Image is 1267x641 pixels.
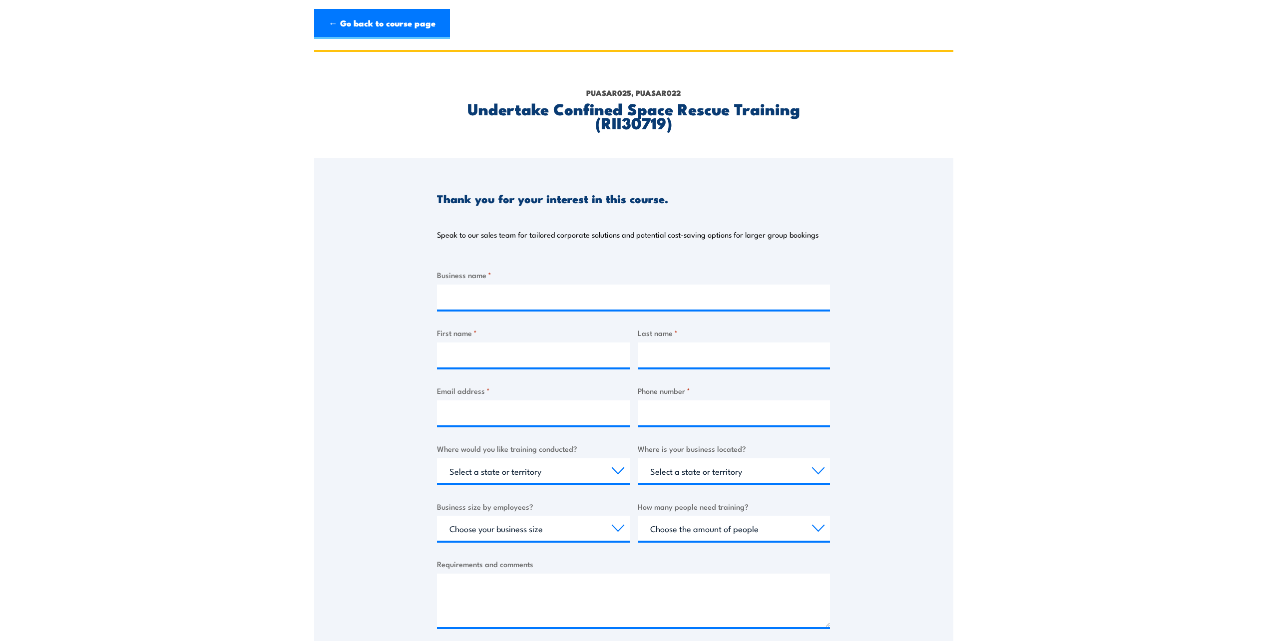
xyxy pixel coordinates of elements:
label: Business size by employees? [437,501,630,512]
label: Last name [638,327,831,338]
a: ← Go back to course page [314,9,450,39]
label: Business name [437,269,830,281]
h2: Undertake Confined Space Rescue Training (RII30719) [437,101,830,129]
label: Phone number [638,385,831,396]
h3: Thank you for your interest in this course. [437,193,668,204]
p: Speak to our sales team for tailored corporate solutions and potential cost-saving options for la... [437,230,819,240]
label: Where would you like training conducted? [437,443,630,454]
label: How many people need training? [638,501,831,512]
label: Requirements and comments [437,558,830,570]
label: Where is your business located? [638,443,831,454]
label: First name [437,327,630,338]
p: PUASAR025, PUASAR022 [437,87,830,98]
label: Email address [437,385,630,396]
